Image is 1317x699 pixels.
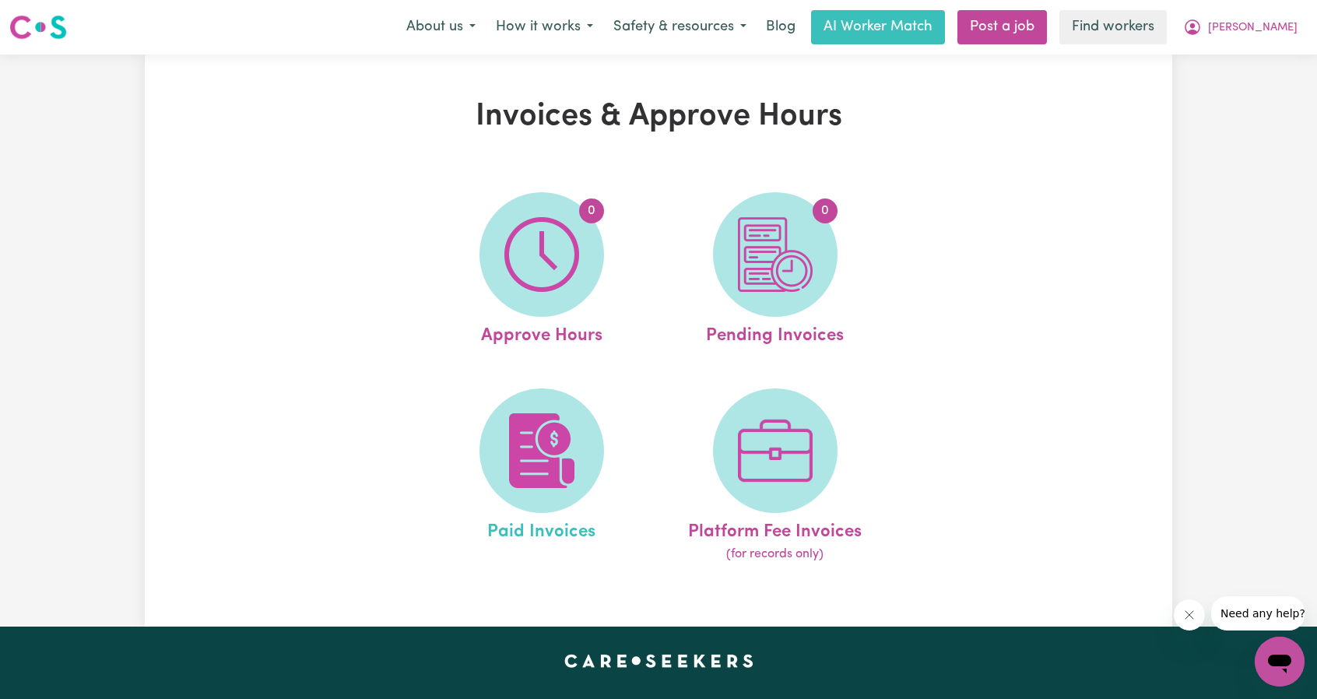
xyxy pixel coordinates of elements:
iframe: Message from company [1211,596,1305,631]
a: Platform Fee Invoices(for records only) [663,388,887,564]
button: Safety & resources [603,11,757,44]
span: Need any help? [9,11,94,23]
a: Careseekers home page [564,655,753,667]
span: 0 [813,198,838,223]
span: Platform Fee Invoices [688,513,862,546]
a: Find workers [1059,10,1167,44]
h1: Invoices & Approve Hours [325,98,992,135]
a: Careseekers logo [9,9,67,45]
img: Careseekers logo [9,13,67,41]
span: Approve Hours [481,317,602,349]
span: (for records only) [726,545,824,564]
a: Approve Hours [430,192,654,349]
span: [PERSON_NAME] [1208,19,1298,37]
button: About us [396,11,486,44]
a: Blog [757,10,805,44]
a: AI Worker Match [811,10,945,44]
iframe: Button to launch messaging window [1255,637,1305,687]
a: Post a job [957,10,1047,44]
button: My Account [1173,11,1308,44]
span: Pending Invoices [706,317,844,349]
span: Paid Invoices [487,513,595,546]
span: 0 [579,198,604,223]
iframe: Close message [1174,599,1205,631]
a: Paid Invoices [430,388,654,564]
a: Pending Invoices [663,192,887,349]
button: How it works [486,11,603,44]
